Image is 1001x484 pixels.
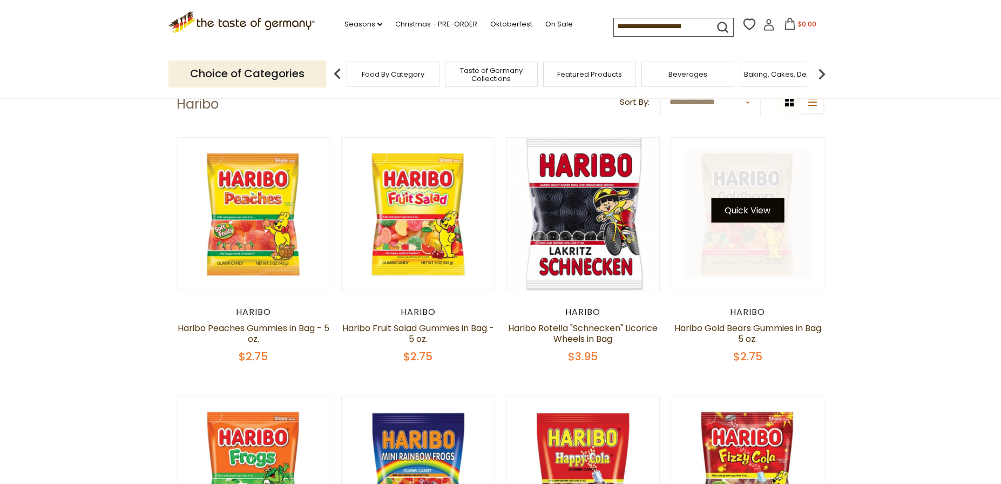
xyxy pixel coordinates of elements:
[733,349,762,364] span: $2.75
[777,18,823,34] button: $0.00
[362,70,424,78] a: Food By Category
[177,307,330,318] div: Haribo
[557,70,622,78] a: Featured Products
[342,138,495,291] img: Haribo
[342,322,494,345] a: Haribo Fruit Salad Gummies in Bag - 5 oz.
[344,18,382,30] a: Seasons
[545,18,573,30] a: On Sale
[239,349,268,364] span: $2.75
[620,96,650,109] label: Sort By:
[506,138,659,291] img: Haribo
[395,18,477,30] a: Christmas - PRE-ORDER
[668,70,707,78] a: Beverages
[711,198,784,223] button: Quick View
[798,19,816,29] span: $0.00
[490,18,532,30] a: Oktoberfest
[671,307,824,318] div: Haribo
[177,138,330,291] img: Haribo
[508,322,658,345] a: Haribo Rotella "Schnecken" Licorice Wheels in Bag
[811,63,833,85] img: next arrow
[674,322,821,345] a: Haribo Gold Bears Gummies in Bag 5 oz.
[327,63,348,85] img: previous arrow
[168,60,326,87] p: Choice of Categories
[671,138,824,291] img: Haribo
[744,70,828,78] a: Baking, Cakes, Desserts
[506,307,660,318] div: Haribo
[178,322,329,345] a: Haribo Peaches Gummies in Bag - 5 oz.
[341,307,495,318] div: Haribo
[448,66,535,83] a: Taste of Germany Collections
[568,349,598,364] span: $3.95
[403,349,432,364] span: $2.75
[177,96,219,112] h1: Haribo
